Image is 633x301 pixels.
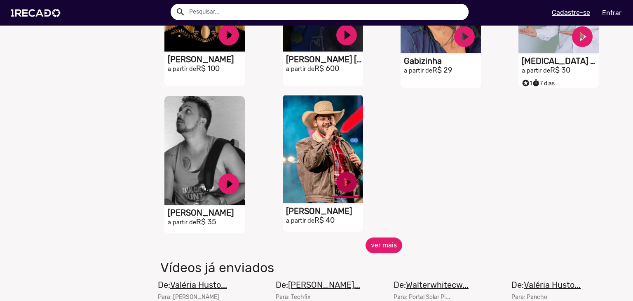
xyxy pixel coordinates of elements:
[286,66,314,73] small: a partir de
[216,23,241,47] a: play_circle_filled
[394,279,469,291] mat-card-title: De:
[406,280,469,290] u: Walterwhitecw...
[286,64,363,73] h2: R$ 600
[168,54,245,64] h1: [PERSON_NAME]
[597,6,627,20] a: Entrar
[532,80,555,87] span: 7 dias
[168,219,196,226] small: a partir de
[522,77,530,87] i: Selo super talento
[216,172,241,196] a: play_circle_filled
[334,23,359,47] a: play_circle_filled
[168,218,245,227] h2: R$ 35
[522,66,599,75] h2: R$ 30
[170,280,227,290] u: Valéria Husto...
[283,94,363,203] video: S1RECADO vídeos dedicados para fãs e empresas
[276,279,360,291] mat-card-title: De:
[158,279,227,291] mat-card-title: De:
[173,4,187,19] button: Example home icon
[286,54,363,64] h1: [PERSON_NAME] [PERSON_NAME]
[570,24,595,49] a: play_circle_filled
[522,67,550,74] small: a partir de
[522,80,532,87] span: 1
[334,170,359,195] a: play_circle_filled
[404,67,432,74] small: a partir de
[404,66,481,75] h2: R$ 29
[286,206,363,216] h1: [PERSON_NAME]
[183,4,469,20] input: Pesquisar...
[511,279,581,291] mat-card-title: De:
[522,79,530,87] small: stars
[532,77,540,87] i: timer
[154,260,456,275] h1: Vídeos já enviados
[164,96,245,205] video: S1RECADO vídeos dedicados para fãs e empresas
[552,9,590,16] u: Cadastre-se
[404,56,481,66] h1: Gabizinha
[168,64,245,73] h2: R$ 100
[532,79,540,87] small: timer
[168,66,196,73] small: a partir de
[524,280,581,290] u: Valéria Husto...
[452,24,477,49] a: play_circle_filled
[168,208,245,218] h1: [PERSON_NAME]
[286,217,314,224] small: a partir de
[366,238,402,253] button: ver mais
[176,7,185,17] mat-icon: Example home icon
[286,216,363,225] h2: R$ 40
[288,280,360,290] u: [PERSON_NAME]...
[522,56,599,66] h1: [MEDICAL_DATA] Pau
